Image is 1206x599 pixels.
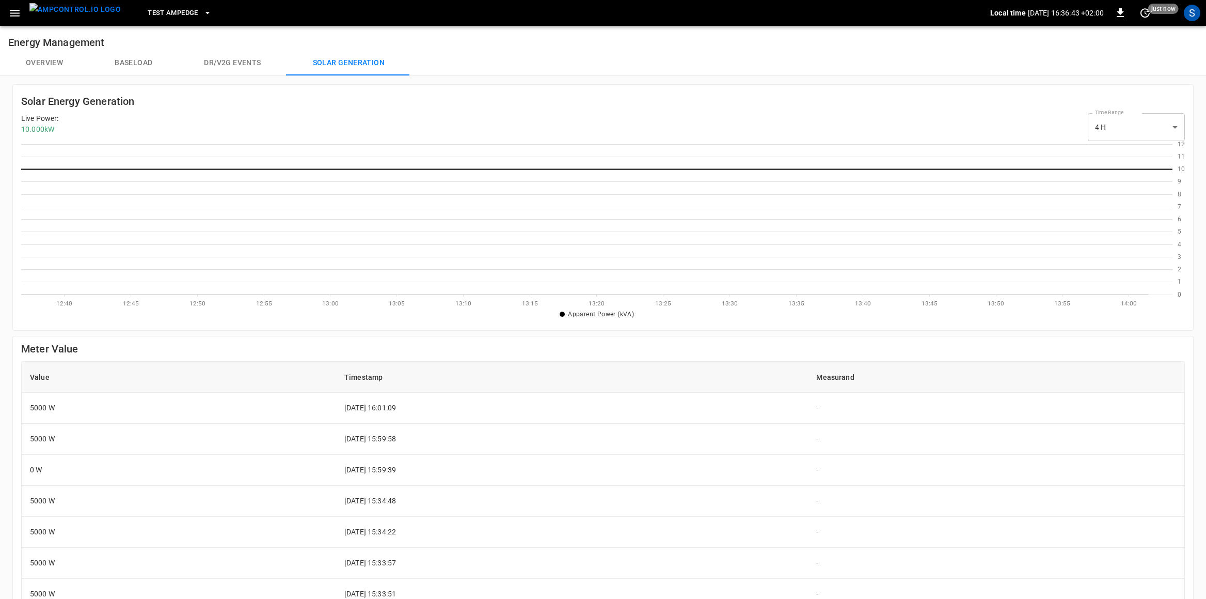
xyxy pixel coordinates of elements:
[669,300,685,307] text: 13:25
[568,311,634,318] span: Apparent Power (kVA)
[125,300,141,307] text: 12:45
[1148,4,1179,14] span: just now
[287,51,410,75] button: Solar generation
[396,300,413,307] text: 13:05
[1178,228,1181,235] text: 5
[193,300,209,307] text: 12:50
[1088,113,1185,141] div: 4 H
[1178,241,1181,248] text: 4
[21,341,1185,357] h6: Meter Value
[336,424,808,455] td: [DATE] 15:59:58
[22,517,336,548] td: 5000 W
[148,7,198,19] span: test AmpEdge
[1178,191,1181,198] text: 8
[336,548,808,579] td: [DATE] 15:33:57
[1178,203,1181,210] text: 7
[1178,165,1185,173] text: 10
[22,424,336,455] td: 5000 W
[990,8,1026,18] p: Local time
[1137,5,1153,21] button: set refresh interval
[1184,5,1200,21] div: profile-icon
[465,300,481,307] text: 13:10
[808,548,1184,579] td: -
[22,455,336,486] td: 0 W
[1008,300,1024,307] text: 13:50
[22,548,336,579] td: 5000 W
[178,51,287,75] button: Dr/V2G events
[1178,141,1185,148] text: 12
[329,300,345,307] text: 13:00
[1178,253,1181,260] text: 3
[336,517,808,548] td: [DATE] 15:34:22
[1028,8,1104,18] p: [DATE] 16:36:43 +02:00
[940,300,957,307] text: 13:45
[1076,300,1092,307] text: 13:55
[532,300,549,307] text: 13:15
[144,3,215,23] button: test AmpEdge
[336,455,808,486] td: [DATE] 15:59:39
[808,393,1184,424] td: -
[600,300,617,307] text: 13:20
[808,455,1184,486] td: -
[1178,153,1185,160] text: 11
[22,393,336,424] td: 5000 W
[22,486,336,517] td: 5000 W
[1144,300,1161,307] text: 14:00
[1178,216,1181,223] text: 6
[57,300,73,307] text: 12:40
[1178,278,1181,285] text: 1
[261,300,277,307] text: 12:55
[736,300,753,307] text: 13:30
[1178,291,1181,298] text: 0
[21,93,134,110] h6: Solar Energy Generation
[336,486,808,517] td: [DATE] 15:34:48
[808,424,1184,455] td: -
[808,517,1184,548] td: -
[1178,178,1181,185] text: 9
[21,124,58,135] p: 10.000 kW
[21,113,58,124] p: Live Power :
[336,393,808,424] td: [DATE] 16:01:09
[1178,266,1181,273] text: 2
[1095,109,1124,117] label: Time Range
[808,362,1184,393] th: Measurand
[29,3,121,16] img: ampcontrol.io logo
[872,300,888,307] text: 13:40
[22,362,336,393] th: Value
[89,51,178,75] button: Baseload
[808,486,1184,517] td: -
[804,300,821,307] text: 13:35
[336,362,808,393] th: Timestamp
